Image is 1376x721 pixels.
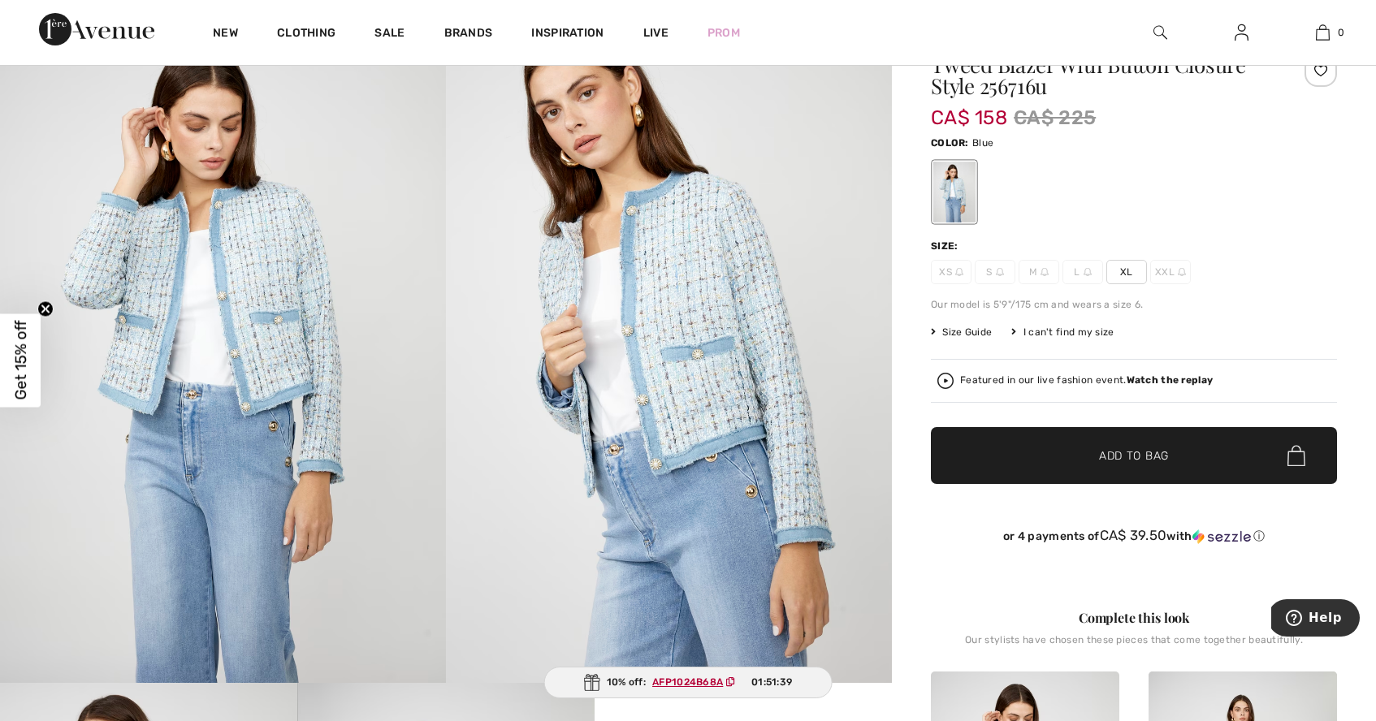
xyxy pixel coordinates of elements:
[1099,447,1169,464] span: Add to Bag
[531,26,604,43] span: Inspiration
[1338,25,1344,40] span: 0
[652,676,723,688] ins: AFP1024B68A
[931,297,1337,312] div: Our model is 5'9"/175 cm and wears a size 6.
[931,528,1337,550] div: or 4 payments ofCA$ 39.50withSezzle Click to learn more about Sezzle
[1150,260,1191,284] span: XXL
[1127,374,1214,386] strong: Watch the replay
[751,675,792,689] span: 01:51:39
[1019,260,1059,284] span: M
[213,26,238,43] a: New
[707,24,740,41] a: Prom
[931,90,1007,129] span: CA$ 158
[1041,268,1049,276] img: ring-m.svg
[1287,445,1305,466] img: Bag.svg
[1271,599,1360,640] iframe: Opens a widget where you can find more information
[1178,268,1186,276] img: ring-m.svg
[931,137,969,149] span: Color:
[1153,23,1167,42] img: search the website
[277,26,335,43] a: Clothing
[374,26,405,43] a: Sale
[544,667,833,698] div: 10% off:
[975,260,1015,284] span: S
[1235,23,1248,42] img: My Info
[1011,325,1114,339] div: I can't find my size
[1316,23,1330,42] img: My Bag
[1014,103,1096,132] span: CA$ 225
[1100,527,1167,543] span: CA$ 39.50
[1192,529,1251,544] img: Sezzle
[931,608,1337,628] div: Complete this look
[1222,23,1261,43] a: Sign In
[937,373,954,389] img: Watch the replay
[643,24,669,41] a: Live
[39,13,154,45] img: 1ère Avenue
[1084,268,1092,276] img: ring-m.svg
[1062,260,1103,284] span: L
[955,268,963,276] img: ring-m.svg
[37,301,54,317] button: Close teaser
[931,325,992,339] span: Size Guide
[933,162,976,222] div: Blue
[584,674,600,691] img: Gift.svg
[972,137,993,149] span: Blue
[960,375,1213,386] div: Featured in our live fashion event.
[931,239,962,253] div: Size:
[996,268,1004,276] img: ring-m.svg
[1283,23,1362,42] a: 0
[446,14,892,683] img: Tweed Blazer with Button Closure Style 256716U. 2
[11,321,30,400] span: Get 15% off
[931,528,1337,544] div: or 4 payments of with
[931,54,1270,97] h1: Tweed Blazer With Button Closure Style 256716u
[444,26,493,43] a: Brands
[931,427,1337,484] button: Add to Bag
[1106,260,1147,284] span: XL
[931,260,971,284] span: XS
[931,634,1337,658] div: Our stylists have chosen these pieces that come together beautifully.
